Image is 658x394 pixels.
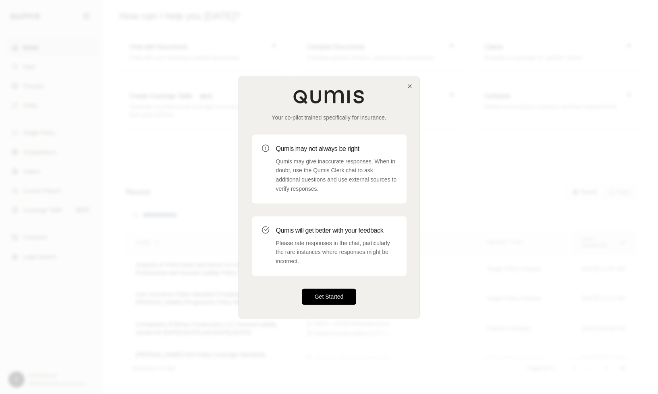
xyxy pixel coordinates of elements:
[293,89,365,104] img: Qumis Logo
[276,144,397,154] h3: Qumis may not always be right
[276,226,397,235] h3: Qumis will get better with your feedback
[276,239,397,266] p: Please rate responses in the chat, particularly the rare instances where responses might be incor...
[252,113,407,122] p: Your co-pilot trained specifically for insurance.
[276,157,397,194] p: Qumis may give inaccurate responses. When in doubt, use the Qumis Clerk chat to ask additional qu...
[302,289,357,305] button: Get Started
